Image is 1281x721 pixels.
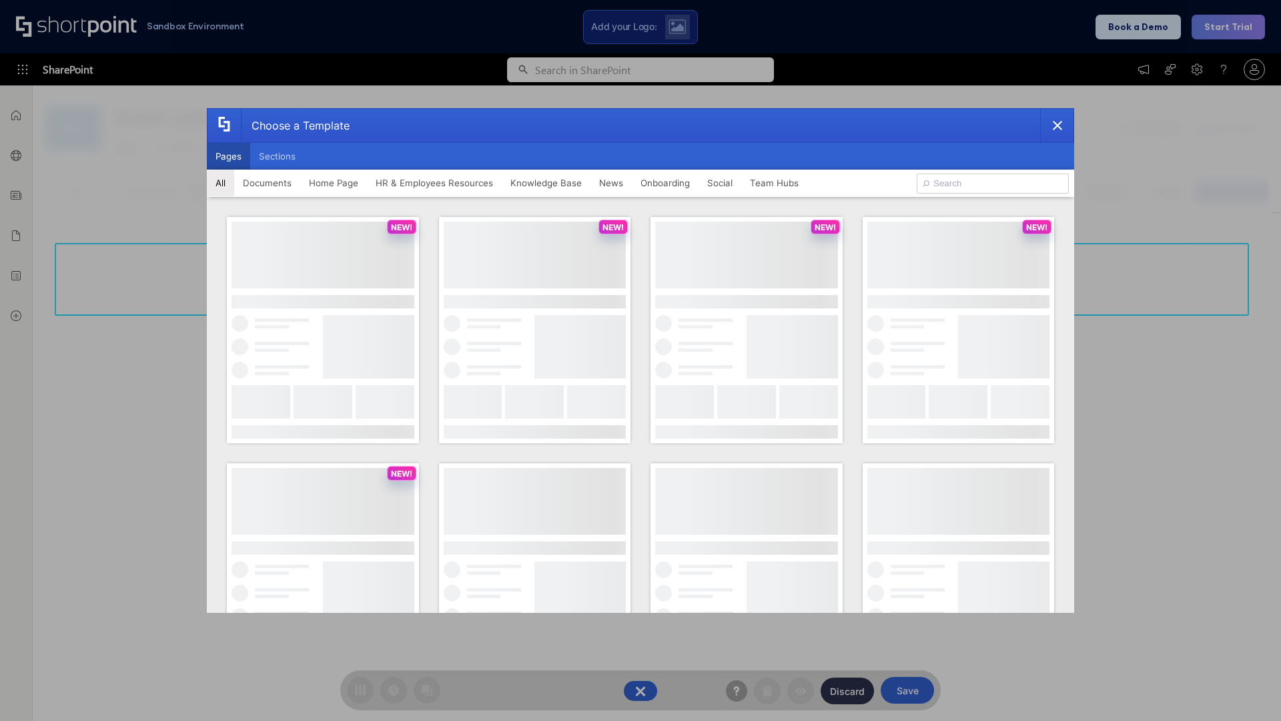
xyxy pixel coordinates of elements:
[741,170,807,196] button: Team Hubs
[367,170,502,196] button: HR & Employees Resources
[207,108,1074,613] div: template selector
[207,143,250,170] button: Pages
[207,170,234,196] button: All
[815,222,836,232] p: NEW!
[632,170,699,196] button: Onboarding
[699,170,741,196] button: Social
[917,174,1069,194] input: Search
[241,109,350,142] div: Choose a Template
[1026,222,1047,232] p: NEW!
[1214,657,1281,721] iframe: Chat Widget
[391,469,412,479] p: NEW!
[590,170,632,196] button: News
[602,222,624,232] p: NEW!
[391,222,412,232] p: NEW!
[300,170,367,196] button: Home Page
[250,143,304,170] button: Sections
[502,170,590,196] button: Knowledge Base
[234,170,300,196] button: Documents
